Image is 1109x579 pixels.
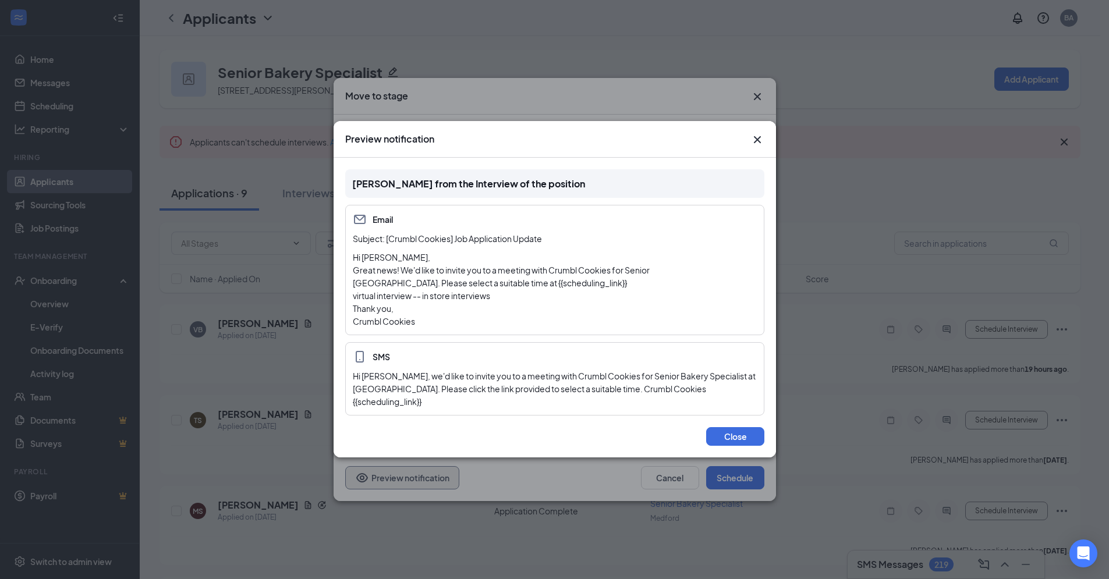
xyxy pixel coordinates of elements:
[353,290,757,303] p: virtual interview -- in store interviews
[373,214,393,226] span: Email
[353,315,757,328] p: Crumbl Cookies
[353,251,757,264] p: Hi [PERSON_NAME],
[353,264,757,290] p: Great news! We'd like to invite you to a meeting with Crumbl Cookies for Senior Bakery Specialist...
[352,177,585,190] span: [PERSON_NAME] from the Interview of the position
[353,350,367,364] svg: MobileSms
[353,213,367,227] svg: Email
[706,428,764,446] button: Close
[750,133,764,147] button: Close
[353,303,757,315] p: Thank you,
[1069,539,1097,567] div: Open Intercom Messenger
[353,370,757,409] div: Hi [PERSON_NAME], we'd like to invite you to a meeting with Crumbl Cookies for Senior Bakery Spec...
[353,234,542,244] span: Subject: [Crumbl Cookies] Job Application Update
[373,351,390,364] span: SMS
[750,133,764,147] svg: Cross
[345,133,434,145] h3: Preview notification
